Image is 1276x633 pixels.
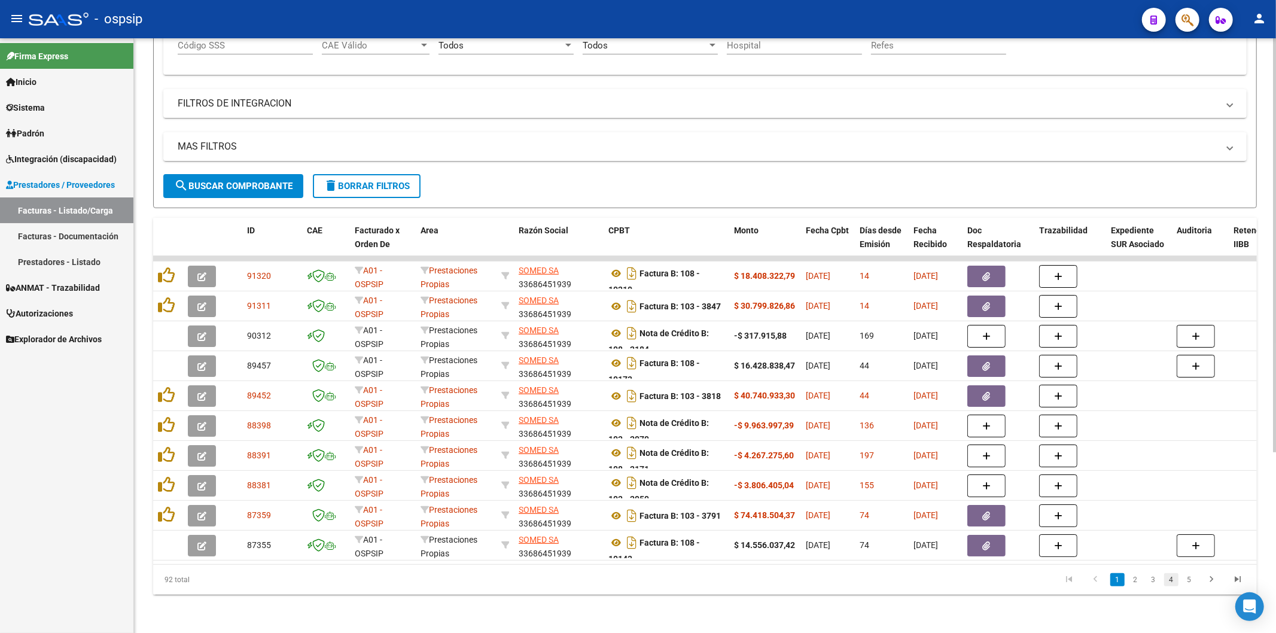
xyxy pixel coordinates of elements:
[860,510,869,520] span: 74
[624,324,639,343] i: Descargar documento
[1162,570,1180,590] li: page 4
[860,480,874,490] span: 155
[421,535,477,558] span: Prestaciones Propias
[734,451,794,460] strong: -$ 4.267.275,60
[806,510,830,520] span: [DATE]
[806,271,830,281] span: [DATE]
[247,421,271,430] span: 88398
[355,385,383,409] span: A01 - OSPSIP
[519,264,599,289] div: 33686451939
[608,538,700,564] strong: Factura B: 108 - 10143
[1039,226,1088,235] span: Trazabilidad
[247,331,271,340] span: 90312
[624,413,639,433] i: Descargar documento
[519,535,559,544] span: SOMED SA
[355,505,383,528] span: A01 - OSPSIP
[734,226,759,235] span: Monto
[247,226,255,235] span: ID
[355,475,383,498] span: A01 - OSPSIP
[6,75,36,89] span: Inicio
[734,480,794,490] strong: -$ 3.806.405,04
[806,301,830,311] span: [DATE]
[639,391,721,401] strong: Factura B: 103 - 3818
[6,307,73,320] span: Autorizaciones
[519,533,599,558] div: 33686451939
[1108,570,1126,590] li: page 1
[860,361,869,370] span: 44
[806,451,830,460] span: [DATE]
[860,421,874,430] span: 136
[6,50,68,63] span: Firma Express
[624,264,639,283] i: Descargar documento
[624,354,639,373] i: Descargar documento
[909,218,963,270] datatable-header-cell: Fecha Recibido
[350,218,416,270] datatable-header-cell: Facturado x Orden De
[608,269,700,294] strong: Factura B: 108 - 10210
[806,331,830,340] span: [DATE]
[307,226,322,235] span: CAE
[421,445,477,468] span: Prestaciones Propias
[355,226,400,249] span: Facturado x Orden De
[1111,226,1164,249] span: Expediente SUR Asociado
[1034,218,1106,270] datatable-header-cell: Trazabilidad
[174,178,188,193] mat-icon: search
[806,391,830,400] span: [DATE]
[624,387,639,406] i: Descargar documento
[860,391,869,400] span: 44
[10,11,24,26] mat-icon: menu
[913,301,938,311] span: [DATE]
[6,281,100,294] span: ANMAT - Trazabilidad
[247,510,271,520] span: 87359
[639,302,721,311] strong: Factura B: 103 - 3847
[624,533,639,552] i: Descargar documento
[1126,570,1144,590] li: page 2
[608,358,700,384] strong: Factura B: 108 - 10173
[242,218,302,270] datatable-header-cell: ID
[604,218,729,270] datatable-header-cell: CPBT
[1146,573,1161,586] a: 3
[355,296,383,319] span: A01 - OSPSIP
[163,132,1247,161] mat-expansion-panel-header: MAS FILTROS
[247,271,271,281] span: 91320
[624,443,639,462] i: Descargar documento
[806,540,830,550] span: [DATE]
[519,445,559,455] span: SOMED SA
[519,324,599,349] div: 33686451939
[519,384,599,409] div: 33686451939
[801,218,855,270] datatable-header-cell: Fecha Cpbt
[421,266,477,289] span: Prestaciones Propias
[355,445,383,468] span: A01 - OSPSIP
[1180,570,1198,590] li: page 5
[913,391,938,400] span: [DATE]
[639,511,721,521] strong: Factura B: 103 - 3791
[734,271,795,281] strong: $ 18.408.322,79
[734,361,795,370] strong: $ 16.428.838,47
[860,331,874,340] span: 169
[324,178,338,193] mat-icon: delete
[1144,570,1162,590] li: page 3
[1182,573,1196,586] a: 5
[860,271,869,281] span: 14
[967,226,1021,249] span: Doc Respaldatoria
[421,415,477,439] span: Prestaciones Propias
[6,101,45,114] span: Sistema
[247,361,271,370] span: 89457
[1164,573,1178,586] a: 4
[247,391,271,400] span: 89452
[734,391,795,400] strong: $ 40.740.933,30
[855,218,909,270] datatable-header-cell: Días desde Emisión
[313,174,421,198] button: Borrar Filtros
[247,451,271,460] span: 88391
[583,40,608,51] span: Todos
[421,475,477,498] span: Prestaciones Propias
[913,510,938,520] span: [DATE]
[355,355,383,379] span: A01 - OSPSIP
[421,355,477,379] span: Prestaciones Propias
[247,540,271,550] span: 87355
[519,413,599,439] div: 33686451939
[624,473,639,492] i: Descargar documento
[860,540,869,550] span: 74
[519,443,599,468] div: 33686451939
[355,325,383,349] span: A01 - OSPSIP
[734,421,794,430] strong: -$ 9.963.997,39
